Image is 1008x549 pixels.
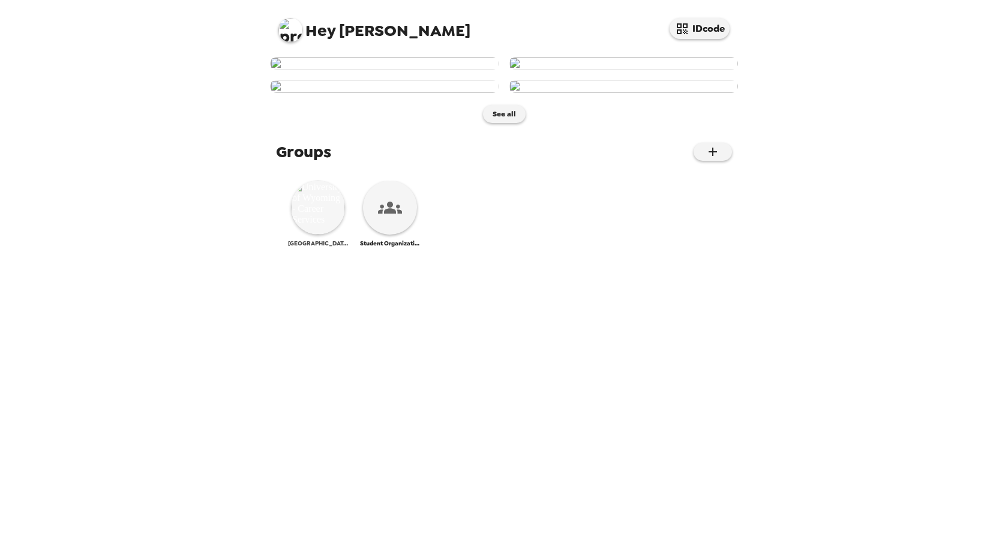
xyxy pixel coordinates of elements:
img: University of Wyoming - Career Services [291,181,345,235]
button: IDcode [670,18,730,39]
img: profile pic [278,18,302,42]
span: Groups [276,141,331,163]
span: Hey [305,20,335,41]
img: user-195452 [509,80,738,93]
img: user-202201 [270,80,499,93]
span: [GEOGRAPHIC_DATA][US_STATE] - Career Services [288,239,348,247]
img: user-268029 [270,57,499,70]
img: user-222204 [509,57,738,70]
button: See all [483,105,526,123]
span: [PERSON_NAME] [278,12,470,39]
span: Student Organization Summit [360,239,420,247]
